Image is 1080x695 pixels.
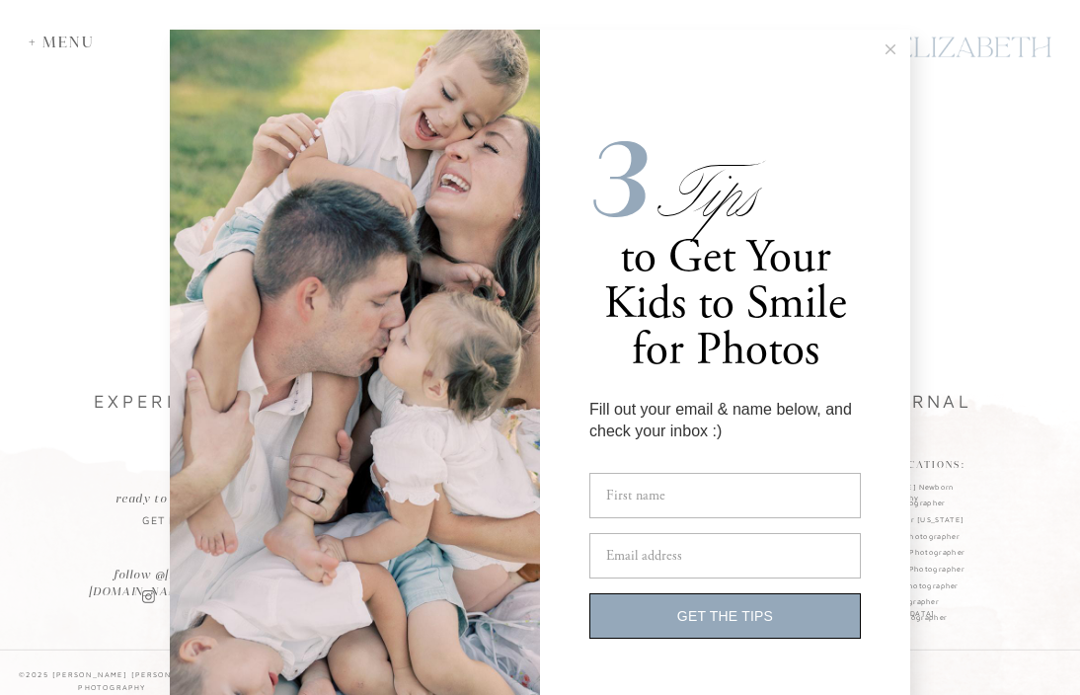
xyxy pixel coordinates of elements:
[677,547,682,565] span: s
[589,399,861,443] div: Fill out your email & name below, and check your inbox :)
[677,608,773,624] span: GET THE TIPS
[589,116,651,246] i: 3
[604,228,847,380] span: to Get Your Kids to Smile for Photos
[606,487,614,504] span: F
[614,487,665,504] span: irst name
[589,593,861,639] button: GET THE TIPS
[651,146,745,242] span: Tips
[606,547,677,565] span: Email addres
